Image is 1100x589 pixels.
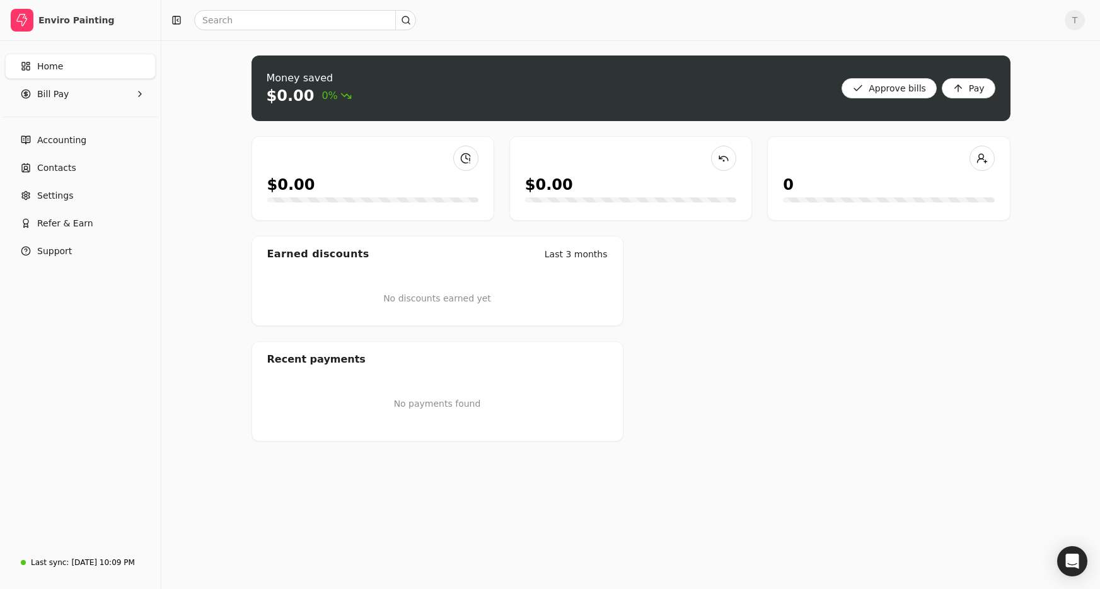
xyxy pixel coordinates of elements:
[194,10,416,30] input: Search
[5,238,156,264] button: Support
[1065,10,1085,30] button: T
[1057,546,1087,576] div: Open Intercom Messenger
[252,342,623,377] div: Recent payments
[37,189,73,202] span: Settings
[267,173,315,196] div: $0.00
[5,54,156,79] a: Home
[5,211,156,236] button: Refer & Earn
[37,60,63,73] span: Home
[942,78,995,98] button: Pay
[267,247,369,262] div: Earned discounts
[5,127,156,153] a: Accounting
[38,14,150,26] div: Enviro Painting
[783,173,794,196] div: 0
[37,134,86,147] span: Accounting
[267,86,315,106] div: $0.00
[525,173,573,196] div: $0.00
[842,78,937,98] button: Approve bills
[5,81,156,107] button: Bill Pay
[5,183,156,208] a: Settings
[321,88,351,103] span: 0%
[267,397,608,411] p: No payments found
[545,248,608,261] div: Last 3 months
[31,557,69,568] div: Last sync:
[37,217,93,230] span: Refer & Earn
[37,245,72,258] span: Support
[37,88,69,101] span: Bill Pay
[5,551,156,574] a: Last sync:[DATE] 10:09 PM
[383,272,491,325] div: No discounts earned yet
[71,557,134,568] div: [DATE] 10:09 PM
[5,155,156,180] a: Contacts
[267,71,352,86] div: Money saved
[37,161,76,175] span: Contacts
